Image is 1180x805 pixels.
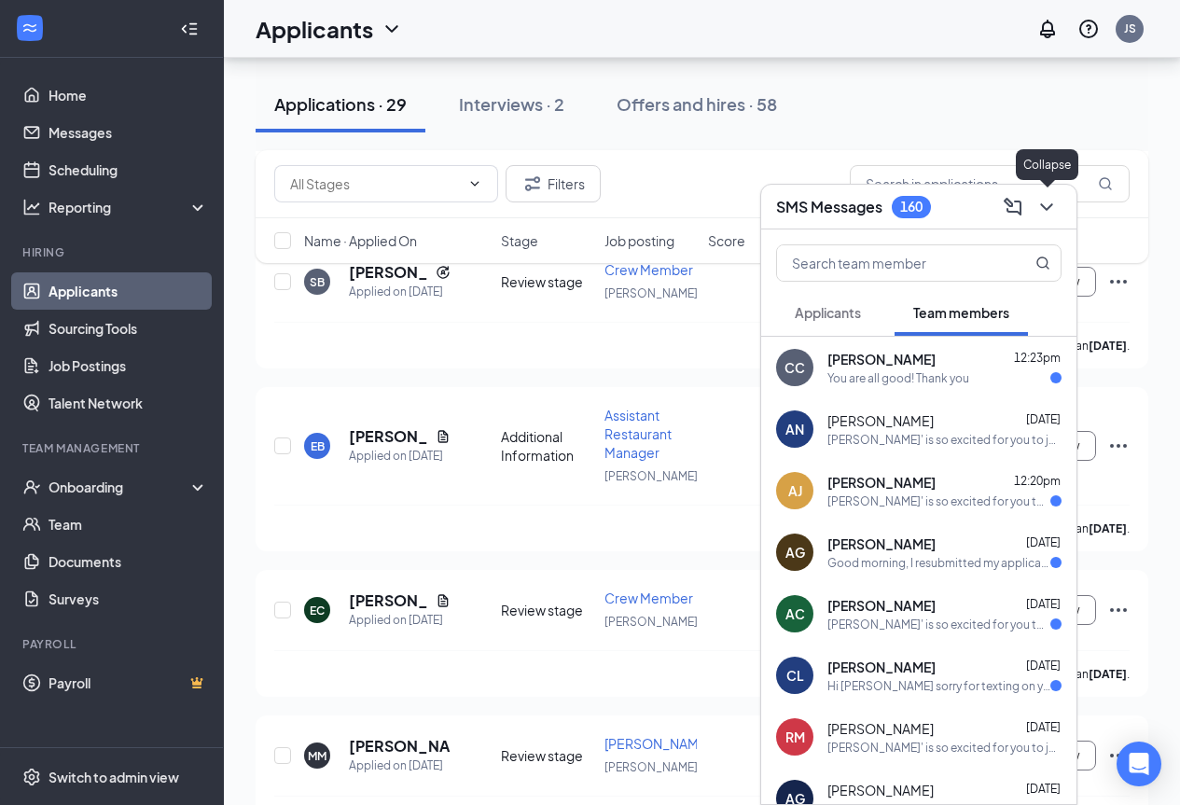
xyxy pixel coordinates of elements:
[506,165,601,202] button: Filter Filters
[49,310,208,347] a: Sourcing Tools
[827,719,934,738] span: [PERSON_NAME]
[913,304,1009,321] span: Team members
[1107,435,1130,457] svg: Ellipses
[1117,742,1161,786] div: Open Intercom Messenger
[22,636,204,652] div: Payroll
[381,18,403,40] svg: ChevronDown
[784,358,805,377] div: CC
[827,555,1050,571] div: Good morning, I resubmitted my application
[1035,196,1058,218] svg: ChevronDown
[501,601,593,619] div: Review stage
[827,370,969,386] div: You are all good! Thank you
[311,438,325,454] div: EB
[786,666,804,685] div: CL
[49,151,208,188] a: Scheduling
[708,231,745,250] span: Score
[1107,744,1130,767] svg: Ellipses
[788,481,802,500] div: AJ
[617,92,777,116] div: Offers and hires · 58
[785,543,805,562] div: AG
[604,286,698,300] span: [PERSON_NAME]
[22,244,204,260] div: Hiring
[49,76,208,114] a: Home
[501,231,538,250] span: Stage
[1089,339,1127,353] b: [DATE]
[1026,720,1061,734] span: [DATE]
[776,197,882,217] h3: SMS Messages
[49,664,208,701] a: PayrollCrown
[827,678,1050,694] div: Hi [PERSON_NAME] sorry for texting on your time off but this morning I arrived on time I just for...
[604,469,698,483] span: [PERSON_NAME]
[1032,192,1062,222] button: ChevronDown
[1124,21,1136,36] div: JS
[785,420,804,438] div: AN
[998,192,1028,222] button: ComposeMessage
[827,473,936,492] span: [PERSON_NAME]
[1026,597,1061,611] span: [DATE]
[22,440,204,456] div: Team Management
[827,350,936,368] span: [PERSON_NAME]
[604,407,672,461] span: Assistant Restaurant Manager
[310,274,325,290] div: SB
[1089,521,1127,535] b: [DATE]
[349,283,451,301] div: Applied on [DATE]
[604,590,693,606] span: Crew Member
[49,114,208,151] a: Messages
[310,603,325,618] div: EC
[1016,149,1078,180] div: Collapse
[22,768,41,786] svg: Settings
[521,173,544,195] svg: Filter
[827,658,936,676] span: [PERSON_NAME]
[604,760,698,774] span: [PERSON_NAME]
[785,604,805,623] div: AC
[604,615,698,629] span: [PERSON_NAME]
[304,231,417,250] span: Name · Applied On
[290,173,460,194] input: All Stages
[827,740,1062,756] div: [PERSON_NAME]' is so excited for you to join our team! Do you know anyone else who might be inter...
[1089,667,1127,681] b: [DATE]
[349,756,451,775] div: Applied on [DATE]
[1014,351,1061,365] span: 12:23pm
[459,92,564,116] div: Interviews · 2
[49,198,209,216] div: Reporting
[274,92,407,116] div: Applications · 29
[1026,535,1061,549] span: [DATE]
[349,611,451,630] div: Applied on [DATE]
[349,590,428,611] h5: [PERSON_NAME]
[436,593,451,608] svg: Document
[1026,782,1061,796] span: [DATE]
[604,231,674,250] span: Job posting
[21,19,39,37] svg: WorkstreamLogo
[827,432,1062,448] div: [PERSON_NAME]' is so excited for you to join our team! Do you know anyone else who might be inter...
[827,617,1050,632] div: [PERSON_NAME]' is so excited for you to join our team! Do you know anyone else who might be inter...
[1077,18,1100,40] svg: QuestionInfo
[850,165,1130,202] input: Search in applications
[827,534,936,553] span: [PERSON_NAME]
[1036,18,1059,40] svg: Notifications
[900,199,923,215] div: 160
[49,768,179,786] div: Switch to admin view
[1026,412,1061,426] span: [DATE]
[777,245,998,281] input: Search team member
[436,429,451,444] svg: Document
[785,728,805,746] div: RM
[501,427,593,465] div: Additional Information
[1002,196,1024,218] svg: ComposeMessage
[22,478,41,496] svg: UserCheck
[1026,659,1061,673] span: [DATE]
[49,347,208,384] a: Job Postings
[256,13,373,45] h1: Applicants
[49,272,208,310] a: Applicants
[49,384,208,422] a: Talent Network
[827,781,934,799] span: [PERSON_NAME]
[49,506,208,543] a: Team
[501,746,593,765] div: Review stage
[1107,271,1130,293] svg: Ellipses
[49,580,208,618] a: Surveys
[1098,176,1113,191] svg: MagnifyingGlass
[1035,256,1050,271] svg: MagnifyingGlass
[180,20,199,38] svg: Collapse
[795,304,861,321] span: Applicants
[467,176,482,191] svg: ChevronDown
[501,272,593,291] div: Review stage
